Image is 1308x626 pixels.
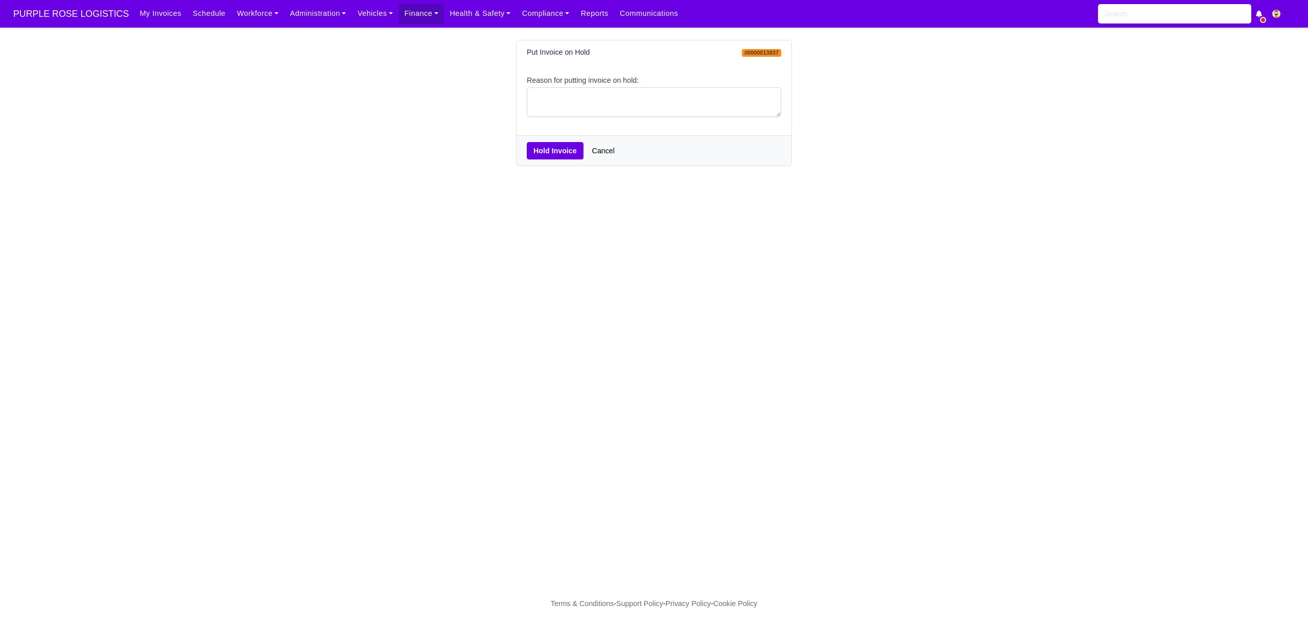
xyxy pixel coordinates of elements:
a: Support Policy [616,599,663,608]
a: Cancel [586,142,621,159]
a: Administration [284,4,352,24]
div: - - - [363,598,945,610]
a: Health & Safety [444,4,517,24]
a: My Invoices [134,4,187,24]
a: Communications [614,4,684,24]
button: Hold Invoice [527,142,583,159]
a: Schedule [187,4,231,24]
a: Compliance [517,4,575,24]
a: Reports [575,4,614,24]
a: Workforce [231,4,285,24]
a: Finance [399,4,444,24]
a: Vehicles [352,4,399,24]
span: #0000013837 [742,49,781,57]
a: PURPLE ROSE LOGISTICS [8,4,134,24]
label: Reason for putting invoice on hold: [527,75,639,86]
a: Terms & Conditions [551,599,614,608]
h6: Put Invoice on Hold [527,48,590,57]
a: Cookie Policy [713,599,757,608]
input: Search... [1098,4,1251,24]
a: Privacy Policy [666,599,711,608]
